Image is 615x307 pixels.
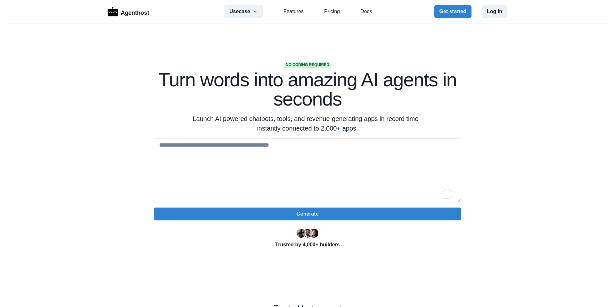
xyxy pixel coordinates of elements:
a: Pricing [324,8,340,15]
p: Launch AI powered chatbots, tools, and revenue-generating apps in record time - instantly connect... [184,114,430,133]
img: Logo [108,7,118,16]
a: Features [283,8,304,15]
button: Usecase [224,5,263,18]
button: Get started [434,5,471,18]
button: Generate [154,208,461,220]
a: Docs [360,8,372,15]
h1: Turn words into amazing AI agents in seconds [154,70,461,109]
button: Log in [482,5,507,18]
textarea: To enrich screen reader interactions, please activate Accessibility in Grammarly extension settings [154,138,461,202]
img: Segun Adebayo [303,229,312,238]
img: Kent Dodds [309,229,318,238]
img: Ryan Florence [297,229,306,238]
p: Trusted by 4,000+ builders [154,241,461,249]
p: Agenthost [121,6,149,17]
span: No coding required [284,62,331,68]
a: LogoAgenthost [108,6,149,17]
